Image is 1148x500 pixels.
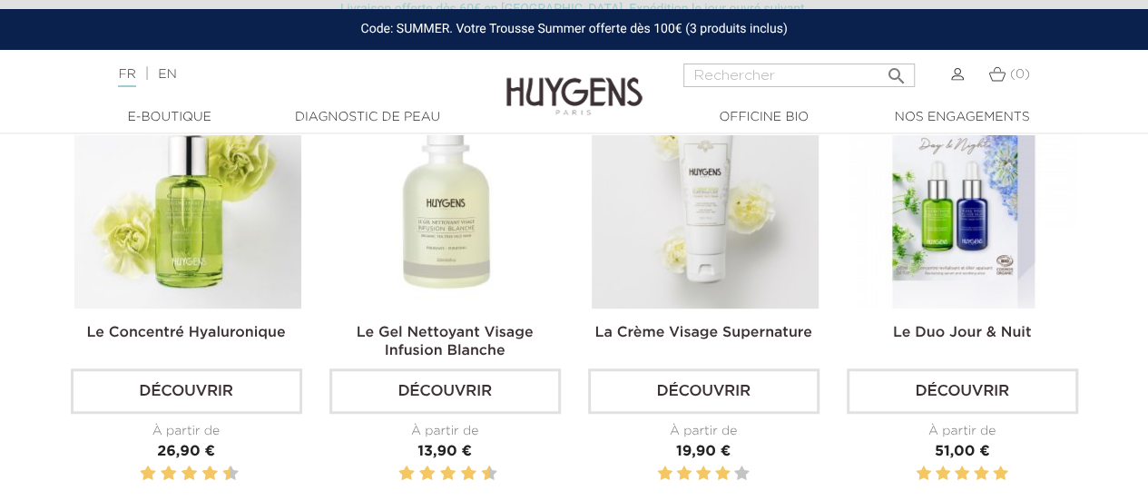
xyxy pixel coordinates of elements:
a: Le Gel Nettoyant Visage Infusion Blanche [357,326,534,358]
label: 9 [478,463,481,485]
a: Découvrir [588,368,819,414]
a: Découvrir [329,368,561,414]
div: À partir de [847,422,1078,441]
label: 1 [658,463,672,485]
a: E-Boutique [79,108,260,127]
a: Le Duo Jour & Nuit [893,326,1031,340]
img: Huygens [506,48,643,118]
label: 8 [205,463,214,485]
input: Rechercher [683,64,915,87]
i:  [886,60,908,82]
label: 10 [226,463,235,485]
label: 1 [395,463,397,485]
a: La Crème Visage Supernature [594,326,811,340]
div: À partir de [588,422,819,441]
div: | [109,64,465,85]
a: EN [158,68,176,81]
label: 3 [696,463,711,485]
label: 2 [677,463,692,485]
span: (0) [1010,68,1030,81]
img: Le Duo Jour & Nuit [850,82,1077,309]
a: Découvrir [847,368,1078,414]
img: La Crème Visage Supernature [592,82,819,309]
label: 9 [220,463,222,485]
a: FR [118,68,135,87]
label: 3 [416,463,418,485]
span: 26,90 € [157,445,215,459]
label: 10 [485,463,494,485]
img: Le Gel Nettoyant Visage Infusion Blanche 250ml [333,82,560,309]
span: 19,90 € [676,445,731,459]
span: 51,00 € [935,445,990,459]
label: 3 [157,463,160,485]
label: 4 [423,463,432,485]
label: 4 [974,463,988,485]
label: 5 [437,463,439,485]
img: Le Concentré Hyaluronique [74,82,301,309]
label: 1 [917,463,931,485]
label: 2 [143,463,152,485]
label: 8 [464,463,473,485]
label: 4 [164,463,173,485]
a: Découvrir [71,368,302,414]
label: 1 [136,463,139,485]
a: Le Concentré Hyaluronique [87,326,286,340]
button:  [880,58,913,83]
label: 5 [993,463,1007,485]
label: 7 [199,463,201,485]
label: 4 [715,463,730,485]
label: 5 [178,463,181,485]
span: 13,90 € [417,445,472,459]
label: 6 [444,463,453,485]
label: 6 [185,463,194,485]
a: Officine Bio [673,108,855,127]
div: À partir de [71,422,302,441]
label: 3 [955,463,969,485]
label: 5 [734,463,749,485]
label: 2 [402,463,411,485]
label: 2 [936,463,950,485]
div: À partir de [329,422,561,441]
label: 7 [457,463,460,485]
a: Diagnostic de peau [277,108,458,127]
a: Nos engagements [871,108,1053,127]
